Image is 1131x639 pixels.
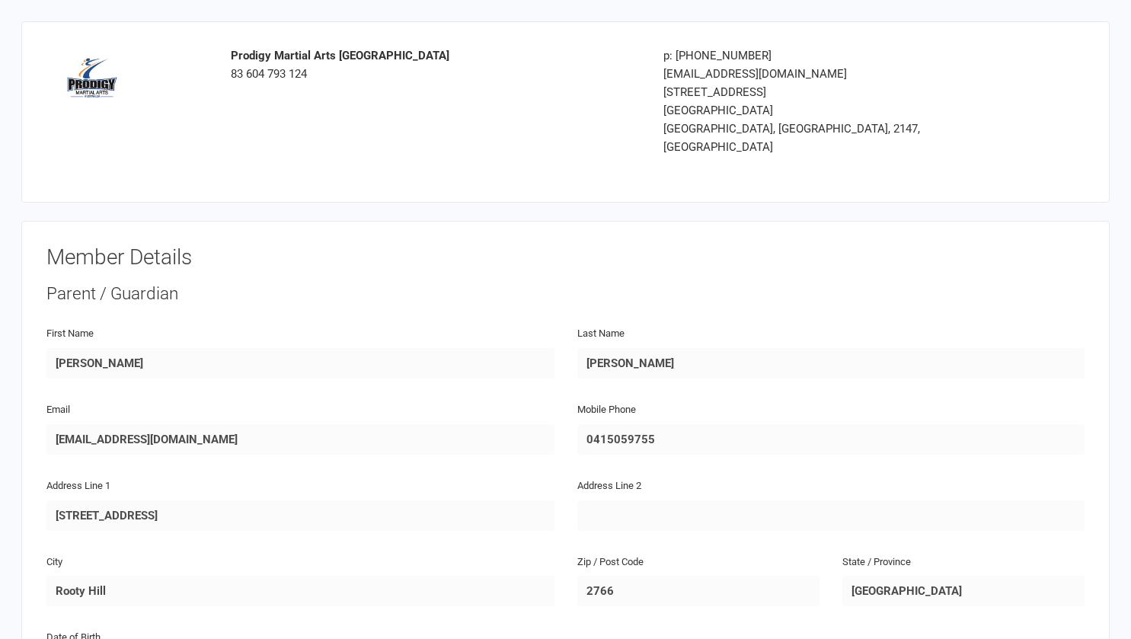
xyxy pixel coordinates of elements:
[577,326,625,342] label: Last Name
[663,101,986,120] div: [GEOGRAPHIC_DATA]
[663,120,986,156] div: [GEOGRAPHIC_DATA], [GEOGRAPHIC_DATA], 2147, [GEOGRAPHIC_DATA]
[577,554,644,570] label: Zip / Post Code
[46,326,94,342] label: First Name
[58,46,126,115] img: image1686216938.png
[46,282,1085,306] div: Parent / Guardian
[46,478,110,494] label: Address Line 1
[663,65,986,83] div: [EMAIL_ADDRESS][DOMAIN_NAME]
[842,554,911,570] label: State / Province
[231,46,641,83] div: 83 604 793 124
[663,46,986,65] div: p: [PHONE_NUMBER]
[577,402,636,418] label: Mobile Phone
[46,554,62,570] label: City
[663,83,986,101] div: [STREET_ADDRESS]
[46,246,1085,270] h3: Member Details
[231,49,449,62] strong: Prodigy Martial Arts [GEOGRAPHIC_DATA]
[46,402,70,418] label: Email
[577,478,641,494] label: Address Line 2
